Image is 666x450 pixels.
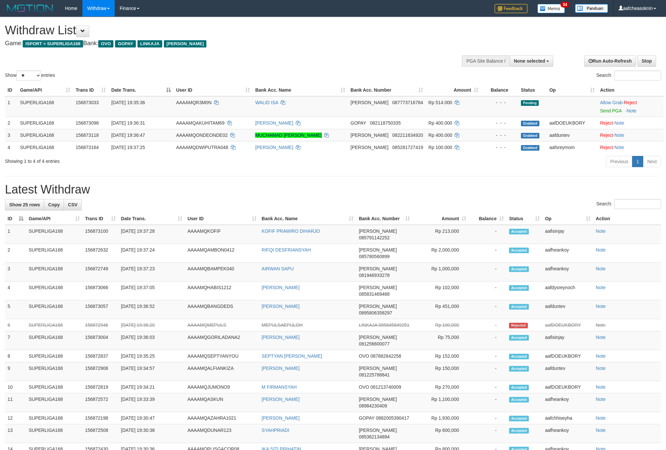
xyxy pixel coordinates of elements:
[98,40,113,47] span: OVO
[600,120,613,126] a: Reject
[521,121,539,126] span: Grabbed
[359,266,397,271] span: [PERSON_NAME]
[348,84,426,96] th: Bank Acc. Number: activate to sort column ascending
[262,322,303,328] a: MEPULSAEPULOH
[5,225,26,244] td: 1
[469,331,506,350] td: -
[262,228,320,234] a: KOFIF PRAWIRO DIHARJO
[26,300,82,319] td: SUPERLIGA168
[593,213,661,225] th: Action
[596,384,606,390] a: Note
[547,141,597,153] td: aafsreymom
[350,133,388,138] span: [PERSON_NAME]
[412,225,469,244] td: Rp 213,000
[5,117,17,129] td: 2
[469,244,506,263] td: -
[359,384,369,390] span: OVO
[469,381,506,393] td: -
[76,100,99,105] span: 156873033
[596,199,661,209] label: Search:
[469,213,506,225] th: Balance: activate to sort column ascending
[632,156,643,167] a: 1
[82,362,118,381] td: 156872906
[509,323,528,328] span: Rejected
[359,235,389,240] span: Copy 085791142252 to clipboard
[359,434,389,439] span: Copy 085362134894 to clipboard
[600,133,613,138] a: Reject
[596,335,606,340] a: Note
[262,353,322,359] a: SEPTYAN [PERSON_NAME]
[359,335,397,340] span: [PERSON_NAME]
[26,381,82,393] td: SUPERLIGA168
[509,248,529,253] span: Accepted
[542,393,593,412] td: aafheankoy
[469,350,506,362] td: -
[5,263,26,282] td: 3
[185,225,259,244] td: AAAAMQKOFIF
[185,412,259,424] td: AAAAMQAZAHRA1021
[542,244,593,263] td: aafheankoy
[509,354,529,359] span: Accepted
[521,145,539,151] span: Grabbed
[392,133,423,138] span: Copy 082211634920 to clipboard
[26,393,82,412] td: SUPERLIGA168
[596,353,606,359] a: Note
[412,381,469,393] td: Rp 270,000
[118,362,185,381] td: [DATE] 19:34:57
[412,331,469,350] td: Rp 75,000
[643,156,661,167] a: Next
[118,381,185,393] td: [DATE] 19:34:21
[118,263,185,282] td: [DATE] 19:37:23
[521,100,539,106] span: Pending
[73,84,108,96] th: Trans ID: activate to sort column ascending
[26,282,82,300] td: SUPERLIGA168
[495,4,528,13] img: Feedback.jpg
[5,381,26,393] td: 10
[262,384,297,390] a: M FIRMANSYAH
[509,266,529,272] span: Accepted
[469,282,506,300] td: -
[5,199,44,210] a: Show 25 rows
[185,213,259,225] th: User ID: activate to sort column ascending
[5,319,26,331] td: 6
[596,228,606,234] a: Note
[44,199,64,210] a: Copy
[359,322,377,328] span: LINKAJA
[111,100,145,105] span: [DATE] 19:35:36
[17,129,73,141] td: SUPERLIGA168
[82,225,118,244] td: 156873100
[614,145,624,150] a: Note
[359,353,369,359] span: OVO
[542,331,593,350] td: aafisinjay
[359,285,397,290] span: [PERSON_NAME]
[255,133,321,138] a: MUCHAMAD [PERSON_NAME]
[412,282,469,300] td: Rp 102,000
[506,213,542,225] th: Status: activate to sort column ascending
[514,58,545,64] span: None selected
[542,282,593,300] td: aafdysreynoch
[82,350,118,362] td: 156872837
[596,266,606,271] a: Note
[185,300,259,319] td: AAAAMQBANGDEDS
[597,84,664,96] th: Action
[5,141,17,153] td: 4
[521,133,539,138] span: Grabbed
[5,96,17,117] td: 1
[5,40,438,47] h4: Game: Bank:
[484,144,516,151] div: - - -
[76,133,99,138] span: 156873118
[510,55,554,67] button: None selected
[176,120,225,126] span: AAAAMQAKUHITAM69
[350,100,388,105] span: [PERSON_NAME]
[5,412,26,424] td: 12
[597,117,664,129] td: ·
[262,415,300,421] a: [PERSON_NAME]
[16,71,41,80] select: Showentries
[542,263,593,282] td: aafheankoy
[359,397,397,402] span: [PERSON_NAME]
[262,266,294,271] a: AIRWAN SAPU
[469,319,506,331] td: -
[26,424,82,443] td: SUPERLIGA168
[370,353,401,359] span: Copy 087882842258 to clipboard
[350,145,388,150] span: [PERSON_NAME]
